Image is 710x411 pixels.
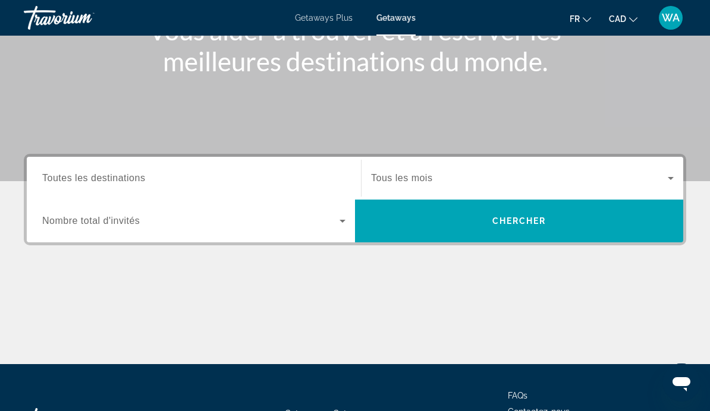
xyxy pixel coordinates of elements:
a: Travorium [24,2,143,33]
h1: Vous aider à trouver et à réserver les meilleures destinations du monde. [132,15,578,77]
button: Chercher [355,200,683,242]
button: Change currency [609,10,637,27]
a: FAQs [508,391,527,400]
button: Change language [570,10,591,27]
span: Chercher [492,216,546,226]
span: WA [662,12,680,24]
span: CAD [609,14,626,24]
div: Search widget [27,157,683,242]
span: Toutes les destinations [42,173,145,183]
a: Getaways [376,13,416,23]
a: Getaways Plus [295,13,353,23]
span: fr [570,14,580,24]
span: Tous les mois [371,173,432,183]
button: User Menu [655,5,686,30]
span: Nombre total d'invités [42,216,140,226]
iframe: Bouton de lancement de la fenêtre de messagerie [662,363,700,401]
